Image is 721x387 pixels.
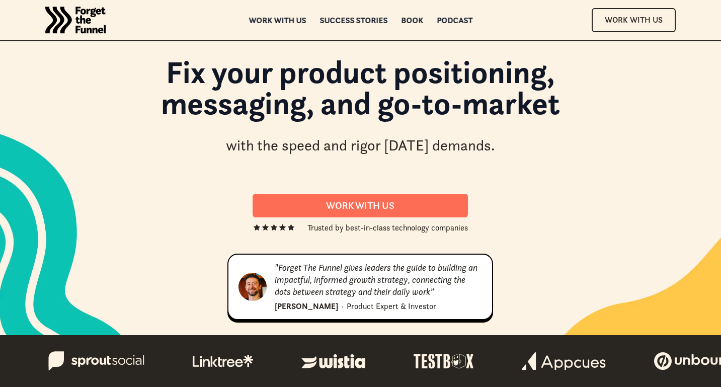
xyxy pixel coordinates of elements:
div: · [342,300,344,312]
a: Work with us [249,17,306,24]
div: Product Expert & Investor [347,300,436,312]
a: Work With Us [592,8,676,32]
div: Trusted by best-in-class technology companies [307,221,468,234]
a: Success Stories [319,17,387,24]
a: Work With us [253,194,468,217]
div: Work With us [265,200,456,211]
div: with the speed and rigor [DATE] demands. [226,135,495,156]
a: Book [401,17,423,24]
div: "Forget The Funnel gives leaders the guide to building an impactful, informed growth strategy, co... [275,262,482,298]
div: [PERSON_NAME] [275,300,338,312]
a: Podcast [437,17,472,24]
h1: Fix your product positioning, messaging, and go-to-market [91,56,631,129]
